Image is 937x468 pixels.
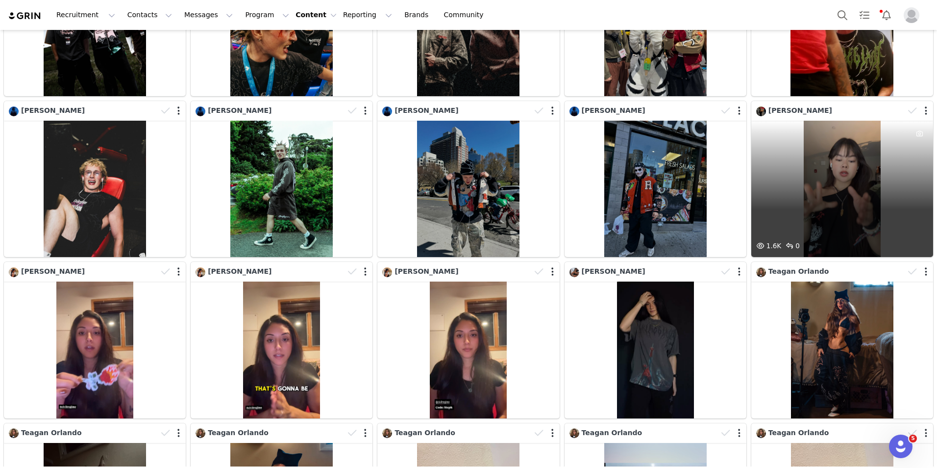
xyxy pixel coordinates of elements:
img: 822229d3-3f2d-49a7-b62d-57e9136ce2b3.jpg [569,267,579,277]
button: Content [296,10,337,20]
img: f982aecb-b7d9-4281-b6f3-317a0ac038da.jpg [756,267,766,277]
span: 0 [784,242,800,250]
img: grin logo [8,11,42,21]
span: [PERSON_NAME] [208,267,271,275]
span: [PERSON_NAME] [21,267,85,275]
button: Search [832,4,853,26]
img: c07d8907-574b-410b-94e7-ab0b530c05f6.jpg [756,106,766,116]
iframe: Intercom live chat [889,435,912,458]
a: Brands [398,4,437,26]
img: 44040c22-79e9-4d0c-baa9-c0068683e932.jpg [382,106,392,116]
img: placeholder-profile.jpg [904,7,919,23]
img: f982aecb-b7d9-4281-b6f3-317a0ac038da.jpg [569,428,579,438]
img: e38dd3eb-4c6f-42c7-95f4-a7800d8b06fe.jpg [382,267,392,277]
a: Community [438,4,494,26]
img: f982aecb-b7d9-4281-b6f3-317a0ac038da.jpg [756,428,766,438]
button: Recruitment [50,4,121,26]
span: Teagan Orlando [582,429,642,437]
span: Teagan Orlando [768,429,829,437]
img: f982aecb-b7d9-4281-b6f3-317a0ac038da.jpg [196,428,205,438]
button: Reporting [337,4,398,26]
button: Contacts [122,4,178,26]
span: [PERSON_NAME] [395,267,458,275]
img: f982aecb-b7d9-4281-b6f3-317a0ac038da.jpg [382,428,392,438]
button: Profile [898,7,929,23]
img: e38dd3eb-4c6f-42c7-95f4-a7800d8b06fe.jpg [196,267,205,277]
span: [PERSON_NAME] [768,106,832,114]
button: Messages [178,4,239,26]
span: Teagan Orlando [768,267,829,275]
span: [PERSON_NAME] [208,106,271,114]
img: 44040c22-79e9-4d0c-baa9-c0068683e932.jpg [9,106,19,116]
span: [PERSON_NAME] [395,106,458,114]
span: Teagan Orlando [395,429,455,437]
span: Teagan Orlando [21,429,82,437]
span: [PERSON_NAME] [582,267,645,275]
a: Tasks [854,4,875,26]
button: Notifications [876,4,897,26]
span: Teagan Orlando [208,429,269,437]
img: 44040c22-79e9-4d0c-baa9-c0068683e932.jpg [569,106,579,116]
span: 5 [909,435,917,442]
span: [PERSON_NAME] [21,106,85,114]
img: e38dd3eb-4c6f-42c7-95f4-a7800d8b06fe.jpg [9,267,19,277]
button: Program [239,4,295,26]
img: f982aecb-b7d9-4281-b6f3-317a0ac038da.jpg [9,428,19,438]
span: 1.6K [755,242,782,250]
img: 44040c22-79e9-4d0c-baa9-c0068683e932.jpg [196,106,205,116]
span: [PERSON_NAME] [582,106,645,114]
